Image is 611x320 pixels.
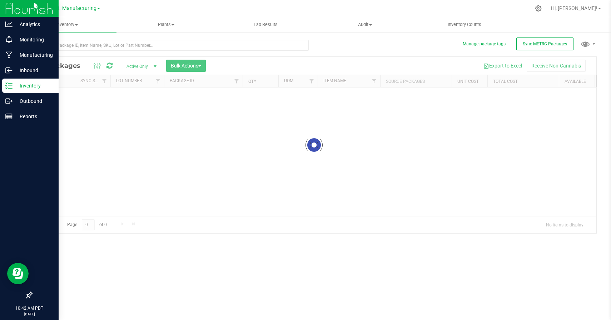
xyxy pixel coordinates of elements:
[216,17,316,32] a: Lab Results
[13,97,55,105] p: Outbound
[5,97,13,105] inline-svg: Outbound
[5,67,13,74] inline-svg: Inbound
[438,21,491,28] span: Inventory Counts
[13,51,55,59] p: Manufacturing
[244,21,287,28] span: Lab Results
[13,35,55,44] p: Monitoring
[463,41,506,47] button: Manage package tags
[5,82,13,89] inline-svg: Inventory
[13,112,55,121] p: Reports
[316,21,414,28] span: Audit
[3,305,55,311] p: 10:42 AM PDT
[5,36,13,43] inline-svg: Monitoring
[3,311,55,317] p: [DATE]
[13,66,55,75] p: Inbound
[316,17,415,32] a: Audit
[551,5,597,11] span: Hi, [PERSON_NAME]!
[46,5,96,11] span: LEVEL Manufacturing
[5,21,13,28] inline-svg: Analytics
[534,5,543,12] div: Manage settings
[13,81,55,90] p: Inventory
[116,17,216,32] a: Plants
[5,51,13,59] inline-svg: Manufacturing
[17,21,116,28] span: Inventory
[7,263,29,284] iframe: Resource center
[117,21,215,28] span: Plants
[31,40,309,51] input: Search Package ID, Item Name, SKU, Lot or Part Number...
[5,113,13,120] inline-svg: Reports
[516,37,573,50] button: Sync METRC Packages
[523,41,567,46] span: Sync METRC Packages
[17,17,116,32] a: Inventory
[415,17,514,32] a: Inventory Counts
[13,20,55,29] p: Analytics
